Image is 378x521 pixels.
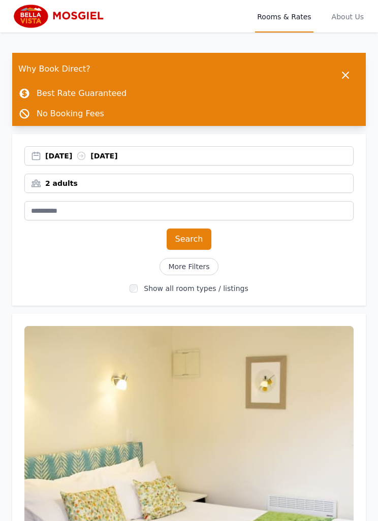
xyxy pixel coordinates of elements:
img: Bella Vista Mosgiel [12,4,110,28]
span: More Filters [160,258,218,275]
span: Why Book Direct? [18,59,90,79]
button: Search [167,229,212,250]
p: Best Rate Guaranteed [37,87,127,100]
div: 2 adults [25,178,353,188]
div: [DATE] [DATE] [45,151,353,161]
p: No Booking Fees [37,108,104,120]
label: Show all room types / listings [144,284,248,292]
